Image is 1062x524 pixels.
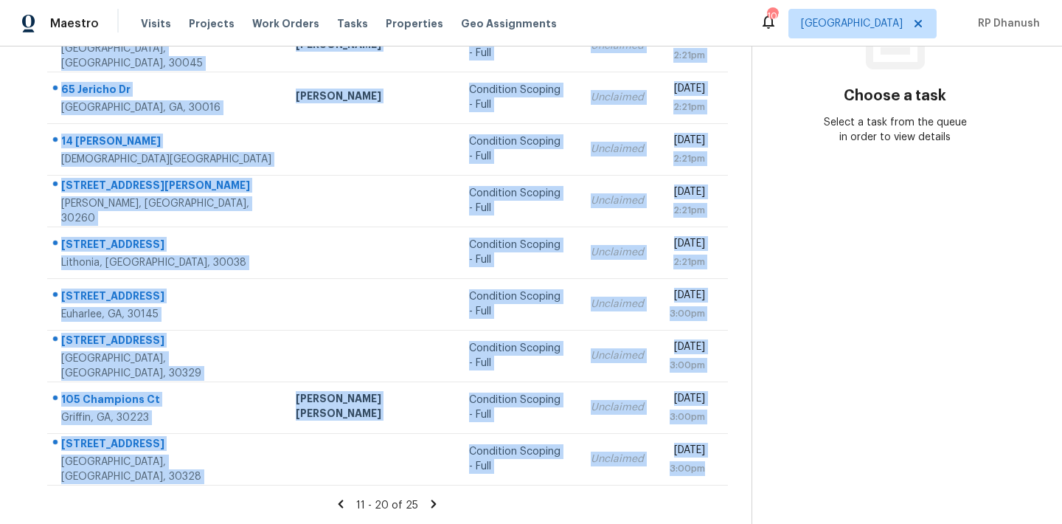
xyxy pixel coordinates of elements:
[61,255,272,270] div: Lithonia, [GEOGRAPHIC_DATA], 30038
[337,18,368,29] span: Tasks
[61,152,272,167] div: [DEMOGRAPHIC_DATA][GEOGRAPHIC_DATA]
[61,436,272,455] div: [STREET_ADDRESS]
[591,142,644,156] div: Unclaimed
[667,306,705,321] div: 3:00pm
[296,391,445,424] div: [PERSON_NAME] [PERSON_NAME]
[61,392,272,410] div: 105 Champions Ct
[61,455,272,484] div: [GEOGRAPHIC_DATA], [GEOGRAPHIC_DATA], 30328
[667,288,705,306] div: [DATE]
[591,245,644,260] div: Unclaimed
[667,133,705,151] div: [DATE]
[667,185,705,203] div: [DATE]
[61,196,272,226] div: [PERSON_NAME], [GEOGRAPHIC_DATA], 30260
[61,333,272,351] div: [STREET_ADDRESS]
[141,16,171,31] span: Visits
[667,255,705,269] div: 2:21pm
[469,444,567,474] div: Condition Scoping - Full
[61,237,272,255] div: [STREET_ADDRESS]
[667,410,705,424] div: 3:00pm
[61,134,272,152] div: 14 [PERSON_NAME]
[591,452,644,466] div: Unclaimed
[469,238,567,267] div: Condition Scoping - Full
[461,16,557,31] span: Geo Assignments
[767,9,777,24] div: 100
[296,89,445,107] div: [PERSON_NAME]
[667,391,705,410] div: [DATE]
[667,358,705,373] div: 3:00pm
[667,100,705,114] div: 2:21pm
[667,339,705,358] div: [DATE]
[189,16,235,31] span: Projects
[591,90,644,105] div: Unclaimed
[667,81,705,100] div: [DATE]
[591,348,644,363] div: Unclaimed
[844,89,946,103] h3: Choose a task
[824,115,967,145] div: Select a task from the queue in order to view details
[252,16,319,31] span: Work Orders
[469,393,567,422] div: Condition Scoping - Full
[50,16,99,31] span: Maestro
[667,203,705,218] div: 2:21pm
[61,307,272,322] div: Euharlee, GA, 30145
[667,151,705,166] div: 2:21pm
[61,351,272,381] div: [GEOGRAPHIC_DATA], [GEOGRAPHIC_DATA], 30329
[469,341,567,370] div: Condition Scoping - Full
[61,41,272,71] div: [GEOGRAPHIC_DATA], [GEOGRAPHIC_DATA], 30045
[667,461,705,476] div: 3:00pm
[356,500,418,511] span: 11 - 20 of 25
[591,193,644,208] div: Unclaimed
[667,443,705,461] div: [DATE]
[61,289,272,307] div: [STREET_ADDRESS]
[591,400,644,415] div: Unclaimed
[591,297,644,311] div: Unclaimed
[667,236,705,255] div: [DATE]
[386,16,443,31] span: Properties
[972,16,1040,31] span: RP Dhanush
[801,16,903,31] span: [GEOGRAPHIC_DATA]
[469,186,567,216] div: Condition Scoping - Full
[61,82,272,100] div: 65 Jericho Dr
[61,100,272,115] div: [GEOGRAPHIC_DATA], GA, 30016
[469,83,567,112] div: Condition Scoping - Full
[469,289,567,319] div: Condition Scoping - Full
[667,48,705,63] div: 2:21pm
[61,410,272,425] div: Griffin, GA, 30223
[469,134,567,164] div: Condition Scoping - Full
[61,178,272,196] div: [STREET_ADDRESS][PERSON_NAME]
